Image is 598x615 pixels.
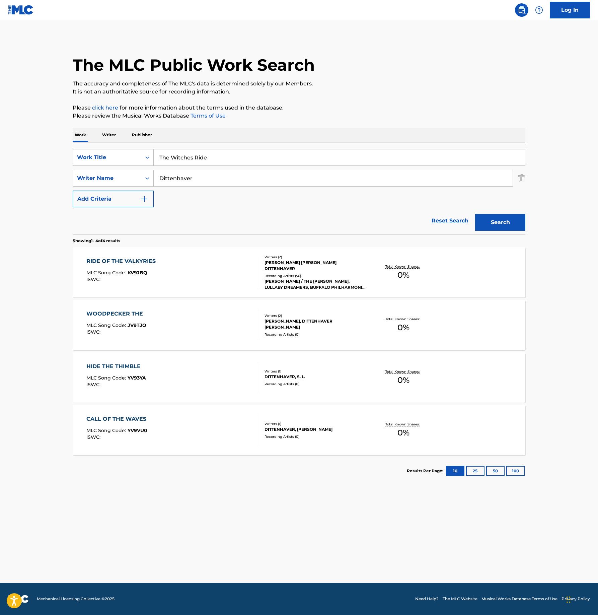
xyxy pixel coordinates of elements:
[265,278,366,290] div: [PERSON_NAME] / THE [PERSON_NAME], LULLABY DREAMERS, BUFFALO PHILHARMONIC ORCHESTRA, [PERSON_NAME...
[532,3,546,17] div: Help
[73,247,525,297] a: RIDE OF THE VALKYRIESMLC Song Code:KV9JBQISWC:Writers (2)[PERSON_NAME] [PERSON_NAME] DITTENHAVERR...
[73,88,525,96] p: It is not an authoritative source for recording information.
[86,375,128,381] span: MLC Song Code :
[73,300,525,350] a: WOODPECKER THEMLC Song Code:JV9TJOISWC:Writers (2)[PERSON_NAME], DITTENHAVER [PERSON_NAME]Recordi...
[77,174,137,182] div: Writer Name
[518,6,526,14] img: search
[407,468,445,474] p: Results Per Page:
[100,128,118,142] p: Writer
[86,382,102,388] span: ISWC :
[73,104,525,112] p: Please for more information about the terms used in the database.
[550,2,590,18] a: Log In
[385,317,421,322] p: Total Known Shares:
[86,434,102,440] span: ISWC :
[535,6,543,14] img: help
[562,596,590,602] a: Privacy Policy
[140,195,148,203] img: 9d2ae6d4665cec9f34b9.svg
[86,415,150,423] div: CALL OF THE WAVES
[397,427,409,439] span: 0 %
[130,128,154,142] p: Publisher
[86,329,102,335] span: ISWC :
[128,427,147,433] span: YV9VU0
[265,255,366,260] div: Writers ( 2 )
[481,596,557,602] a: Musical Works Database Terms of Use
[265,421,366,426] div: Writers ( 1 )
[77,153,137,161] div: Work Title
[92,105,118,111] a: click here
[506,466,525,476] button: 100
[385,264,421,269] p: Total Known Shares:
[73,80,525,88] p: The accuracy and completeness of The MLC's data is determined solely by our Members.
[73,112,525,120] p: Please review the Musical Works Database
[8,595,29,603] img: logo
[466,466,484,476] button: 25
[73,238,120,244] p: Showing 1 - 4 of 4 results
[73,128,88,142] p: Work
[265,382,366,387] div: Recording Artists ( 0 )
[428,213,472,228] a: Reset Search
[475,214,525,231] button: Search
[73,55,315,75] h1: The MLC Public Work Search
[73,191,154,207] button: Add Criteria
[486,466,505,476] button: 50
[128,270,147,276] span: KV9JBQ
[86,270,128,276] span: MLC Song Code :
[385,369,421,374] p: Total Known Shares:
[565,583,598,615] iframe: Chat Widget
[86,257,159,265] div: RIDE OF THE VALKYRIES
[86,310,146,318] div: WOODPECKER THE
[265,426,366,432] div: DITTENHAVER, [PERSON_NAME]
[265,434,366,439] div: Recording Artists ( 0 )
[73,405,525,455] a: CALL OF THE WAVESMLC Song Code:YV9VU0ISWC:Writers (1)DITTENHAVER, [PERSON_NAME]Recording Artists ...
[265,369,366,374] div: Writers ( 1 )
[397,322,409,334] span: 0 %
[86,427,128,433] span: MLC Song Code :
[86,362,146,370] div: HIDE THE THIMBLE
[37,596,115,602] span: Mechanical Licensing Collective © 2025
[73,352,525,403] a: HIDE THE THIMBLEMLC Song Code:YV93YAISWC:Writers (1)DITTENHAVER, S. L.Recording Artists (0)Total ...
[86,322,128,328] span: MLC Song Code :
[73,149,525,234] form: Search Form
[518,170,525,187] img: Delete Criterion
[443,596,477,602] a: The MLC Website
[128,375,146,381] span: YV93YA
[415,596,439,602] a: Need Help?
[265,260,366,272] div: [PERSON_NAME] [PERSON_NAME] DITTENHAVER
[128,322,146,328] span: JV9TJO
[385,422,421,427] p: Total Known Shares:
[397,269,409,281] span: 0 %
[189,113,226,119] a: Terms of Use
[8,5,34,15] img: MLC Logo
[265,374,366,380] div: DITTENHAVER, S. L.
[515,3,528,17] a: Public Search
[265,332,366,337] div: Recording Artists ( 0 )
[265,313,366,318] div: Writers ( 2 )
[265,318,366,330] div: [PERSON_NAME], DITTENHAVER [PERSON_NAME]
[446,466,464,476] button: 10
[265,273,366,278] div: Recording Artists ( 56 )
[567,590,571,610] div: Drag
[86,276,102,282] span: ISWC :
[397,374,409,386] span: 0 %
